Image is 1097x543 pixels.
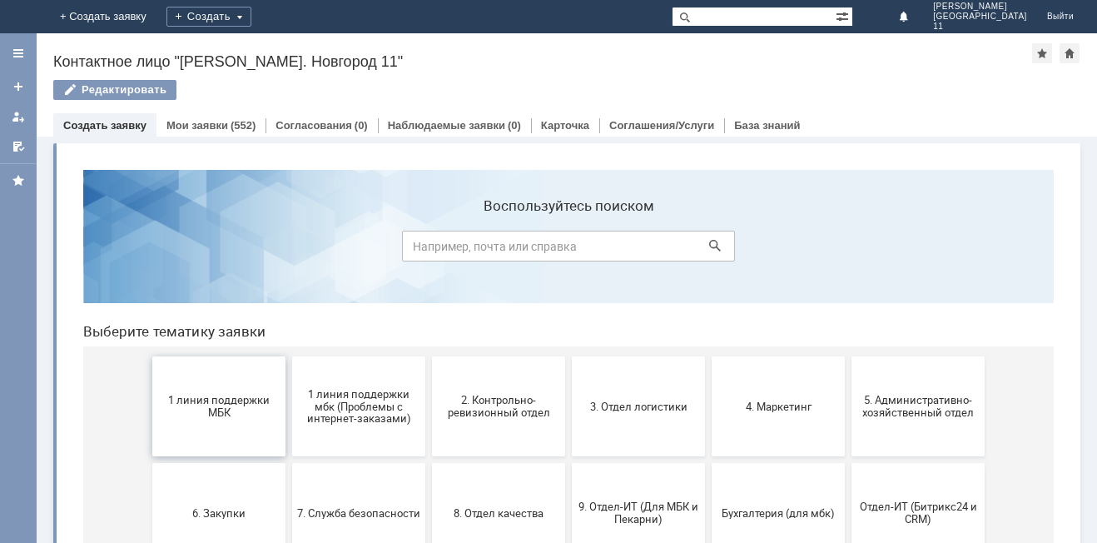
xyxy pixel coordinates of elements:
[642,306,775,406] button: Бухгалтерия (для мбк)
[507,344,630,369] span: 9. Отдел-ИТ (Для МБК и Пекарни)
[227,350,350,362] span: 7. Служба безопасности
[222,306,355,406] button: 7. Служба безопасности
[647,243,770,256] span: 4. Маркетинг
[933,2,1027,12] span: [PERSON_NAME]
[734,119,800,132] a: База знаний
[388,119,505,132] a: Наблюдаемые заявки
[5,133,32,160] a: Мои согласования
[787,456,910,469] span: не актуален
[642,200,775,300] button: 4. Маркетинг
[647,350,770,362] span: Бухгалтерия (для мбк)
[507,451,630,476] span: Это соглашение не активно!
[362,306,495,406] button: 8. Отдел качества
[82,306,216,406] button: 6. Закупки
[609,119,714,132] a: Соглашения/Услуги
[541,119,589,132] a: Карточка
[367,350,490,362] span: 8. Отдел качества
[362,413,495,513] button: Франчайзинг
[355,119,368,132] div: (0)
[87,237,211,262] span: 1 линия поддержки МБК
[367,456,490,469] span: Франчайзинг
[227,456,350,469] span: Финансовый отдел
[367,237,490,262] span: 2. Контрольно-ревизионный отдел
[82,200,216,300] button: 1 линия поддержки МБК
[13,167,984,183] header: Выберите тематику заявки
[166,119,228,132] a: Мои заявки
[222,413,355,513] button: Финансовый отдел
[933,12,1027,22] span: [GEOGRAPHIC_DATA]
[5,73,32,100] a: Создать заявку
[166,7,251,27] div: Создать
[508,119,521,132] div: (0)
[933,22,1027,32] span: 11
[787,344,910,369] span: Отдел-ИТ (Битрикс24 и CRM)
[63,119,146,132] a: Создать заявку
[332,74,665,105] input: Например, почта или справка
[222,200,355,300] button: 1 линия поддержки мбк (Проблемы с интернет-заказами)
[87,456,211,469] span: Отдел-ИТ (Офис)
[647,444,770,481] span: [PERSON_NAME]. Услуги ИТ для МБК (оформляет L1)
[507,243,630,256] span: 3. Отдел логистики
[227,231,350,268] span: 1 линия поддержки мбк (Проблемы с интернет-заказами)
[362,200,495,300] button: 2. Контрольно-ревизионный отдел
[782,413,915,513] button: не актуален
[1032,43,1052,63] div: Добавить в избранное
[502,413,635,513] button: Это соглашение не активно!
[782,200,915,300] button: 5. Административно-хозяйственный отдел
[1060,43,1080,63] div: Сделать домашней страницей
[82,413,216,513] button: Отдел-ИТ (Офис)
[642,413,775,513] button: [PERSON_NAME]. Услуги ИТ для МБК (оформляет L1)
[53,53,1032,70] div: Контактное лицо "[PERSON_NAME]. Новгород 11"
[787,237,910,262] span: 5. Административно-хозяйственный отдел
[275,119,352,132] a: Согласования
[332,41,665,57] label: Воспользуйтесь поиском
[5,103,32,130] a: Мои заявки
[231,119,256,132] div: (552)
[502,200,635,300] button: 3. Отдел логистики
[502,306,635,406] button: 9. Отдел-ИТ (Для МБК и Пекарни)
[782,306,915,406] button: Отдел-ИТ (Битрикс24 и CRM)
[836,7,852,23] span: Расширенный поиск
[87,350,211,362] span: 6. Закупки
